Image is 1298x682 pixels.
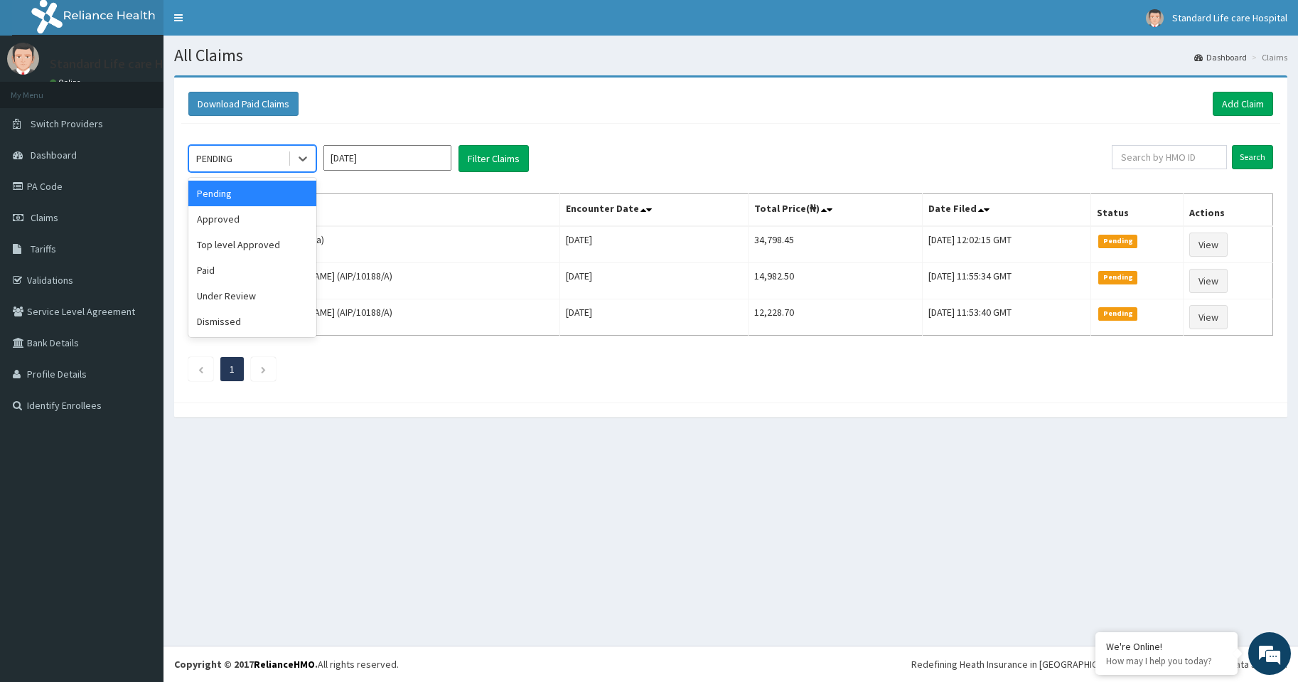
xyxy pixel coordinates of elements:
[50,78,84,87] a: Online
[923,263,1091,299] td: [DATE] 11:55:34 GMT
[230,363,235,375] a: Page 1 is your current page
[7,43,39,75] img: User Image
[1248,51,1287,63] li: Claims
[1172,11,1287,24] span: Standard Life care Hospital
[1184,194,1273,227] th: Actions
[1213,92,1273,116] a: Add Claim
[189,263,560,299] td: [PERSON_NAME] [PERSON_NAME] (AIP/10188/A)
[911,657,1287,671] div: Redefining Heath Insurance in [GEOGRAPHIC_DATA] using Telemedicine and Data Science!
[748,226,923,263] td: 34,798.45
[188,206,316,232] div: Approved
[1146,9,1164,27] img: User Image
[1189,233,1228,257] a: View
[188,181,316,206] div: Pending
[559,299,748,336] td: [DATE]
[31,243,56,255] span: Tariffs
[1106,655,1227,667] p: How may I help you today?
[559,194,748,227] th: Encounter Date
[188,92,299,116] button: Download Paid Claims
[1194,51,1247,63] a: Dashboard
[31,211,58,224] span: Claims
[323,145,451,171] input: Select Month and Year
[559,263,748,299] td: [DATE]
[748,194,923,227] th: Total Price(₦)
[188,257,316,283] div: Paid
[458,145,529,172] button: Filter Claims
[50,58,202,70] p: Standard Life care Hospital
[254,658,315,671] a: RelianceHMO
[923,194,1091,227] th: Date Filed
[174,658,318,671] strong: Copyright © 2017 .
[1232,145,1273,169] input: Search
[1112,145,1227,169] input: Search by HMO ID
[559,226,748,263] td: [DATE]
[163,646,1298,682] footer: All rights reserved.
[174,46,1287,65] h1: All Claims
[260,363,267,375] a: Next page
[198,363,204,375] a: Previous page
[189,226,560,263] td: [PERSON_NAME] (soa/10020/a)
[1098,271,1137,284] span: Pending
[1189,305,1228,329] a: View
[189,299,560,336] td: [PERSON_NAME] [PERSON_NAME] (AIP/10188/A)
[188,232,316,257] div: Top level Approved
[189,194,560,227] th: Name
[31,117,103,130] span: Switch Providers
[188,309,316,334] div: Dismissed
[1091,194,1184,227] th: Status
[1098,235,1137,247] span: Pending
[188,283,316,309] div: Under Review
[196,151,232,166] div: PENDING
[31,149,77,161] span: Dashboard
[923,226,1091,263] td: [DATE] 12:02:15 GMT
[1189,269,1228,293] a: View
[1098,307,1137,320] span: Pending
[748,299,923,336] td: 12,228.70
[748,263,923,299] td: 14,982.50
[1106,640,1227,653] div: We're Online!
[923,299,1091,336] td: [DATE] 11:53:40 GMT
